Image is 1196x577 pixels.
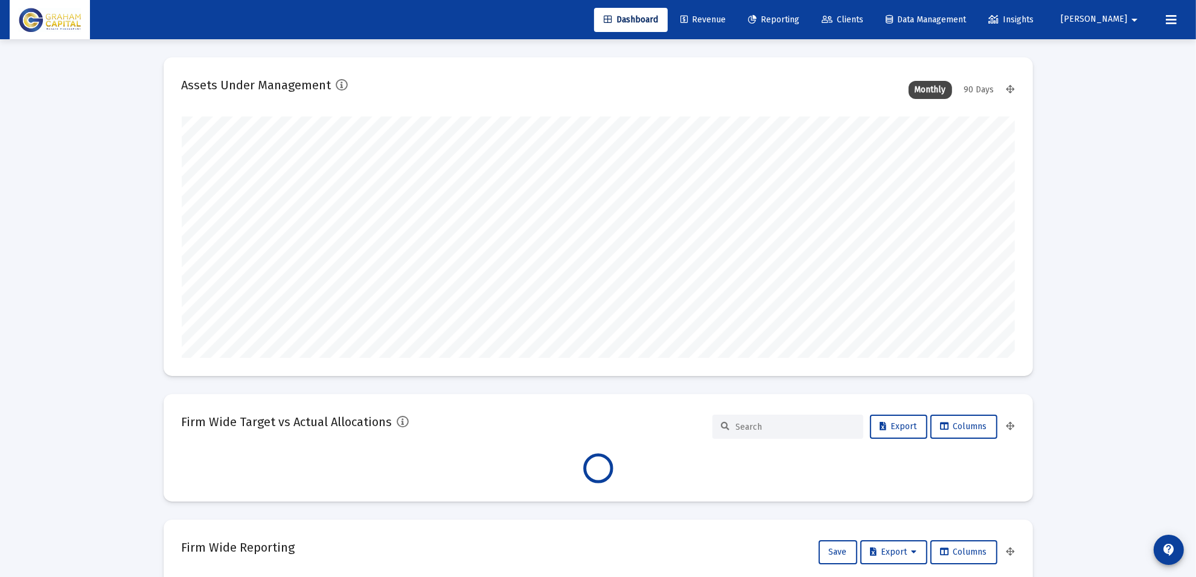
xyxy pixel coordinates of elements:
[19,8,81,32] img: Dashboard
[829,547,847,557] span: Save
[930,415,997,439] button: Columns
[182,75,331,95] h2: Assets Under Management
[1061,14,1127,25] span: [PERSON_NAME]
[880,421,917,432] span: Export
[1127,8,1142,32] mat-icon: arrow_drop_down
[819,540,857,564] button: Save
[594,8,668,32] a: Dashboard
[671,8,735,32] a: Revenue
[748,14,799,25] span: Reporting
[941,421,987,432] span: Columns
[979,8,1043,32] a: Insights
[870,415,927,439] button: Export
[822,14,863,25] span: Clients
[182,412,392,432] h2: Firm Wide Target vs Actual Allocations
[876,8,976,32] a: Data Management
[860,540,927,564] button: Export
[738,8,809,32] a: Reporting
[941,547,987,557] span: Columns
[736,422,854,432] input: Search
[680,14,726,25] span: Revenue
[886,14,966,25] span: Data Management
[958,81,1000,99] div: 90 Days
[930,540,997,564] button: Columns
[604,14,658,25] span: Dashboard
[909,81,952,99] div: Monthly
[1046,7,1156,31] button: [PERSON_NAME]
[182,538,295,557] h2: Firm Wide Reporting
[988,14,1034,25] span: Insights
[1162,543,1176,557] mat-icon: contact_support
[871,547,917,557] span: Export
[812,8,873,32] a: Clients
